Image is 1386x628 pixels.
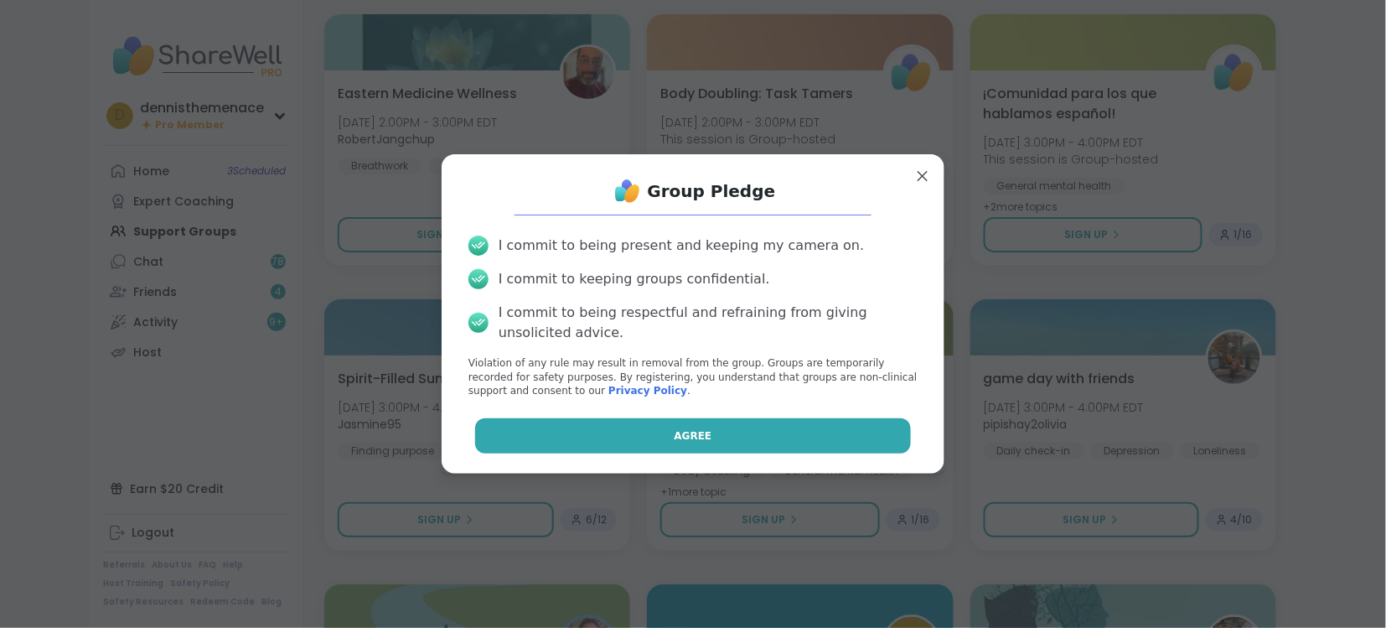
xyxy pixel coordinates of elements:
div: I commit to keeping groups confidential. [499,269,770,289]
p: Violation of any rule may result in removal from the group. Groups are temporarily recorded for s... [468,356,918,398]
img: ShareWell Logo [611,174,644,208]
div: I commit to being present and keeping my camera on. [499,236,864,256]
a: Privacy Policy [608,385,687,397]
h1: Group Pledge [648,179,776,203]
div: I commit to being respectful and refraining from giving unsolicited advice. [499,303,918,343]
span: Agree [675,428,712,444]
button: Agree [475,418,912,454]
